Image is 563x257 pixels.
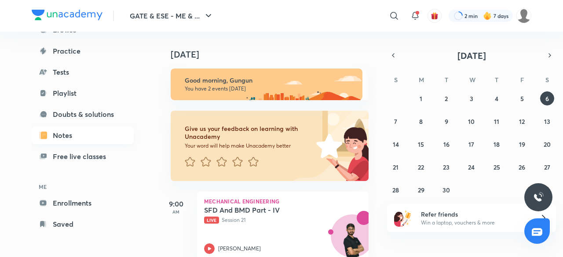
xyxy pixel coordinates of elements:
img: morning [171,69,362,100]
h6: Give us your feedback on learning with Unacademy [185,125,313,141]
p: [PERSON_NAME] [218,245,261,253]
img: avatar [431,12,439,20]
button: September 24, 2025 [464,160,479,174]
abbr: Tuesday [445,76,448,84]
button: September 22, 2025 [414,160,428,174]
button: GATE & ESE - ME & ... [124,7,219,25]
abbr: September 2, 2025 [445,94,448,103]
abbr: September 24, 2025 [468,163,475,171]
abbr: September 19, 2025 [519,140,525,148]
button: September 3, 2025 [464,91,479,105]
button: September 9, 2025 [439,114,453,128]
abbr: September 13, 2025 [544,117,550,126]
button: September 29, 2025 [414,183,428,197]
button: avatar [428,9,442,23]
a: Saved [32,215,134,233]
abbr: September 7, 2025 [394,117,397,126]
h6: Refer friends [421,210,529,219]
button: September 16, 2025 [439,137,453,151]
h6: ME [32,179,134,194]
abbr: September 11, 2025 [494,117,499,126]
abbr: September 23, 2025 [443,163,450,171]
abbr: September 3, 2025 [470,94,473,103]
p: Your word will help make Unacademy better [185,142,313,149]
abbr: September 1, 2025 [420,94,422,103]
img: Gungun [516,8,531,23]
button: September 30, 2025 [439,183,453,197]
p: Win a laptop, vouchers & more [421,219,529,227]
abbr: September 14, 2025 [393,140,399,148]
abbr: September 20, 2025 [544,140,551,148]
abbr: September 4, 2025 [495,94,498,103]
img: Company Logo [32,10,102,20]
button: September 13, 2025 [540,114,554,128]
button: September 2, 2025 [439,91,453,105]
h4: [DATE] [171,49,377,60]
abbr: September 6, 2025 [545,94,549,103]
p: AM [158,209,194,214]
img: streak [483,11,492,20]
p: You have 2 events [DATE] [185,85,355,92]
abbr: Sunday [394,76,398,84]
h6: Good morning, Gungun [185,76,355,84]
abbr: September 22, 2025 [418,163,424,171]
abbr: September 27, 2025 [544,163,550,171]
img: referral [394,209,412,227]
abbr: Saturday [545,76,549,84]
h5: 9:00 [158,199,194,209]
button: September 20, 2025 [540,137,554,151]
button: [DATE] [399,49,544,62]
abbr: September 15, 2025 [418,140,424,148]
img: ttu [533,192,544,203]
a: Notes [32,127,134,144]
span: Live [204,217,219,224]
span: [DATE] [457,50,486,62]
button: September 12, 2025 [515,114,529,128]
button: September 28, 2025 [389,183,403,197]
abbr: September 8, 2025 [419,117,423,126]
button: September 6, 2025 [540,91,554,105]
p: Session 21 [204,216,342,224]
button: September 14, 2025 [389,137,403,151]
abbr: September 26, 2025 [519,163,525,171]
h5: SFD And BMD Part - IV [204,206,314,214]
button: September 10, 2025 [464,114,479,128]
abbr: September 21, 2025 [393,163,398,171]
button: September 17, 2025 [464,137,479,151]
button: September 4, 2025 [490,91,504,105]
abbr: September 5, 2025 [520,94,524,103]
abbr: September 28, 2025 [392,186,399,194]
button: September 27, 2025 [540,160,554,174]
button: September 21, 2025 [389,160,403,174]
abbr: September 16, 2025 [443,140,450,148]
a: Tests [32,63,134,81]
button: September 26, 2025 [515,160,529,174]
button: September 25, 2025 [490,160,504,174]
abbr: September 10, 2025 [468,117,475,126]
button: September 7, 2025 [389,114,403,128]
button: September 19, 2025 [515,137,529,151]
button: September 15, 2025 [414,137,428,151]
abbr: Thursday [495,76,498,84]
abbr: Monday [419,76,424,84]
img: feedback_image [286,111,369,181]
a: Company Logo [32,10,102,22]
button: September 18, 2025 [490,137,504,151]
a: Enrollments [32,194,134,212]
abbr: September 17, 2025 [468,140,474,148]
abbr: Wednesday [469,76,475,84]
abbr: September 30, 2025 [442,186,450,194]
a: Playlist [32,84,134,102]
abbr: September 18, 2025 [494,140,500,148]
abbr: September 12, 2025 [519,117,525,126]
button: September 23, 2025 [439,160,453,174]
button: September 8, 2025 [414,114,428,128]
abbr: September 25, 2025 [494,163,500,171]
a: Free live classes [32,148,134,165]
button: September 1, 2025 [414,91,428,105]
a: Practice [32,42,134,60]
button: September 11, 2025 [490,114,504,128]
abbr: Friday [520,76,524,84]
button: September 5, 2025 [515,91,529,105]
a: Doubts & solutions [32,105,134,123]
